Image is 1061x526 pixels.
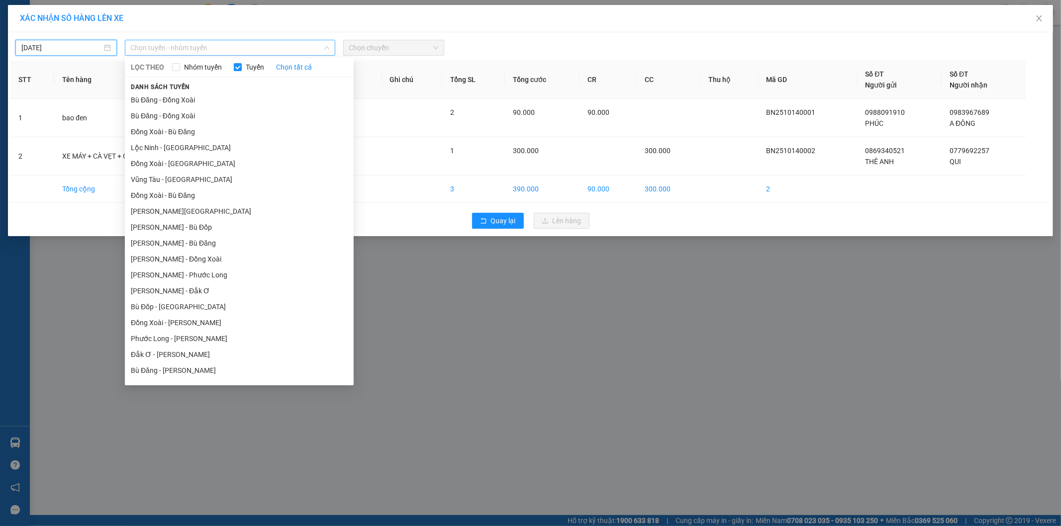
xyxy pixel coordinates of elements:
span: 0988091910 [865,108,905,116]
button: uploadLên hàng [534,213,589,229]
span: LỌC THEO [131,62,164,73]
li: Bù Đăng - [PERSON_NAME] [125,362,354,378]
li: Lộc Ninh - [GEOGRAPHIC_DATA] [125,140,354,156]
span: 0779692257 [950,147,989,155]
td: 90.000 [579,175,637,203]
span: THÊ ANH [865,158,894,166]
span: Người nhận [950,81,987,89]
td: 2 [759,175,858,203]
span: Gửi: [8,9,24,20]
li: [PERSON_NAME][GEOGRAPHIC_DATA] [125,378,354,394]
li: Đồng Xoài - Bù Đăng [125,124,354,140]
span: Số ĐT [950,70,968,78]
span: XÁC NHẬN SỐ HÀNG LÊN XE [20,13,123,23]
span: Số ĐT [865,70,884,78]
span: BN2510140002 [767,147,816,155]
span: 1 [450,147,454,155]
li: [PERSON_NAME] - Đắk Ơ [125,283,354,299]
li: Bù Đăng - Đồng Xoài [125,92,354,108]
input: 14/10/2025 [21,42,102,53]
button: Close [1025,5,1053,33]
td: 300.000 [637,175,700,203]
span: 90.000 [587,108,609,116]
span: Chọn tuyến - nhóm tuyến [131,40,329,55]
li: Đắk Ơ - [PERSON_NAME] [125,347,354,362]
button: rollbackQuay lại [472,213,524,229]
th: CR [579,61,637,99]
li: [PERSON_NAME][GEOGRAPHIC_DATA] [125,203,354,219]
td: 390.000 [505,175,579,203]
li: [PERSON_NAME] - Đồng Xoài [125,251,354,267]
div: VP QL13 [78,8,145,20]
span: 300.000 [513,147,539,155]
th: Ghi chú [382,61,442,99]
span: 2 [450,108,454,116]
li: Đồng Xoài - Bù Đăng [125,187,354,203]
td: 2 [10,137,54,175]
span: A ĐÔNG [950,119,975,127]
th: Mã GD [759,61,858,99]
div: VP Bù Nho [8,8,71,32]
li: Đồng Xoài - [GEOGRAPHIC_DATA] [125,156,354,172]
td: 3 [442,175,505,203]
th: Tổng cước [505,61,579,99]
a: Chọn tất cả [276,62,312,73]
span: CC : [76,67,90,77]
span: PHÚC [865,119,883,127]
th: Thu hộ [700,61,759,99]
div: 300.000 [76,64,146,78]
span: Quay lại [491,215,516,226]
span: BN2510140001 [767,108,816,116]
td: XE MÁY + CÀ VẸT + CHÌA KHÓA [54,137,225,175]
span: Danh sách tuyến [125,83,196,91]
li: Bù Đăng - Đồng Xoài [125,108,354,124]
span: Tuyến [242,62,268,73]
span: 0983967689 [950,108,989,116]
li: Đồng Xoài - [PERSON_NAME] [125,315,354,331]
span: Nhận: [78,9,101,20]
td: 1 [10,99,54,137]
li: Bù Đốp - [GEOGRAPHIC_DATA] [125,299,354,315]
span: QUI [950,158,961,166]
span: Chọn chuyến [349,40,439,55]
span: down [324,45,330,51]
span: Nhóm tuyến [180,62,226,73]
span: 300.000 [645,147,671,155]
th: Tổng SL [442,61,505,99]
li: [PERSON_NAME] - Bù Đốp [125,219,354,235]
th: CC [637,61,700,99]
td: Tổng cộng [54,175,225,203]
th: STT [10,61,54,99]
span: Người gửi [865,81,897,89]
div: THÊ ANH [8,32,71,44]
span: rollback [480,217,487,225]
li: Phước Long - [PERSON_NAME] [125,331,354,347]
span: close [1035,14,1043,22]
li: Vũng Tàu - [GEOGRAPHIC_DATA] [125,172,354,187]
span: 90.000 [513,108,535,116]
div: QUI [78,20,145,32]
td: bao đen [54,99,225,137]
li: [PERSON_NAME] - Phước Long [125,267,354,283]
th: Tên hàng [54,61,225,99]
span: 0869340521 [865,147,905,155]
li: [PERSON_NAME] - Bù Đăng [125,235,354,251]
